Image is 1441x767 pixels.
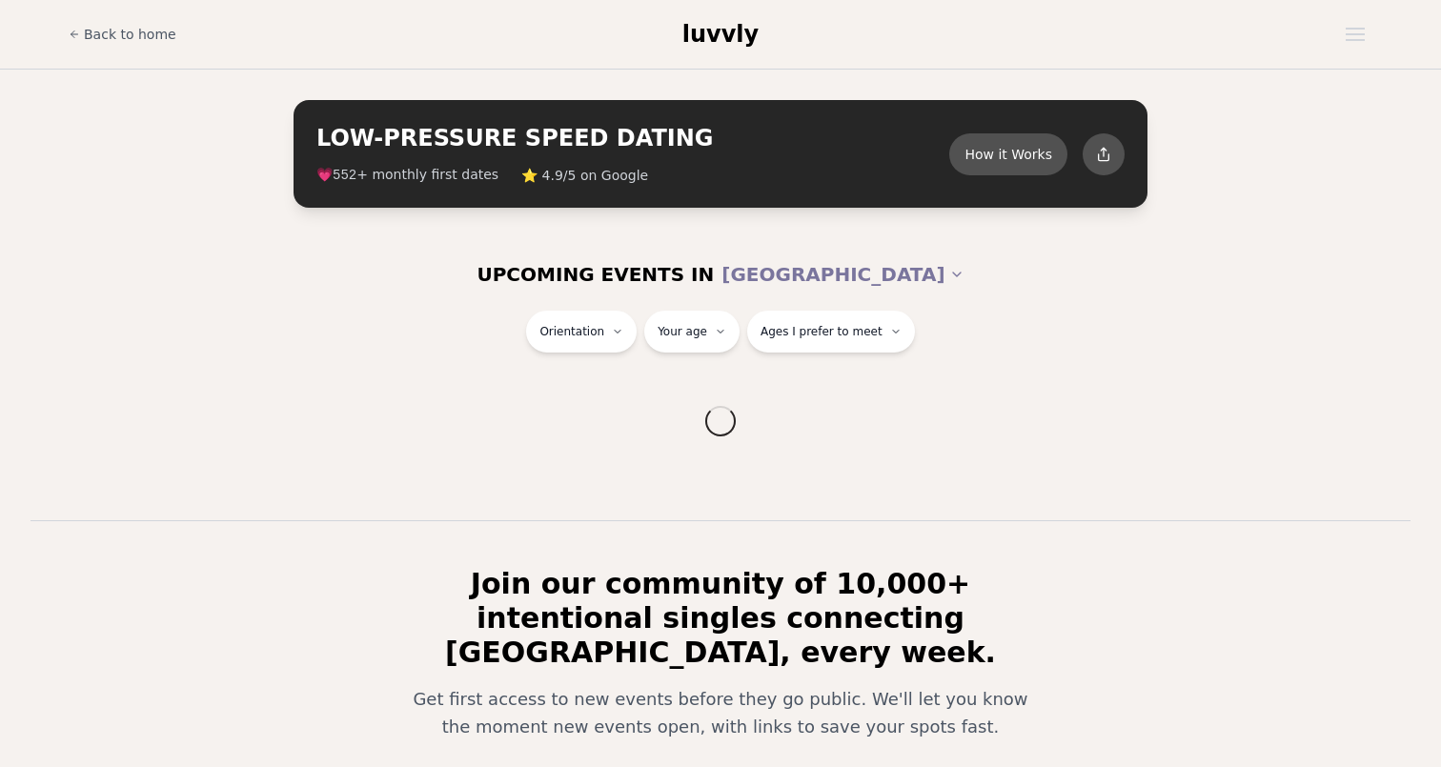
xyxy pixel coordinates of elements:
button: How it Works [949,133,1067,175]
span: Ages I prefer to meet [761,324,883,339]
span: 💗 + monthly first dates [316,165,498,185]
span: luvvly [682,21,759,48]
h2: LOW-PRESSURE SPEED DATING [316,123,949,153]
button: Your age [644,311,740,353]
span: 552 [333,168,356,183]
a: luvvly [682,19,759,50]
a: Back to home [69,15,176,53]
span: ⭐ 4.9/5 on Google [521,166,648,185]
span: Your age [658,324,707,339]
button: Ages I prefer to meet [747,311,915,353]
button: [GEOGRAPHIC_DATA] [721,253,964,295]
span: UPCOMING EVENTS IN [477,261,714,288]
button: Open menu [1338,20,1372,49]
span: Back to home [84,25,176,44]
h2: Join our community of 10,000+ intentional singles connecting [GEOGRAPHIC_DATA], every week. [385,567,1056,670]
p: Get first access to new events before they go public. We'll let you know the moment new events op... [400,685,1041,741]
button: Orientation [526,311,637,353]
span: Orientation [539,324,604,339]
